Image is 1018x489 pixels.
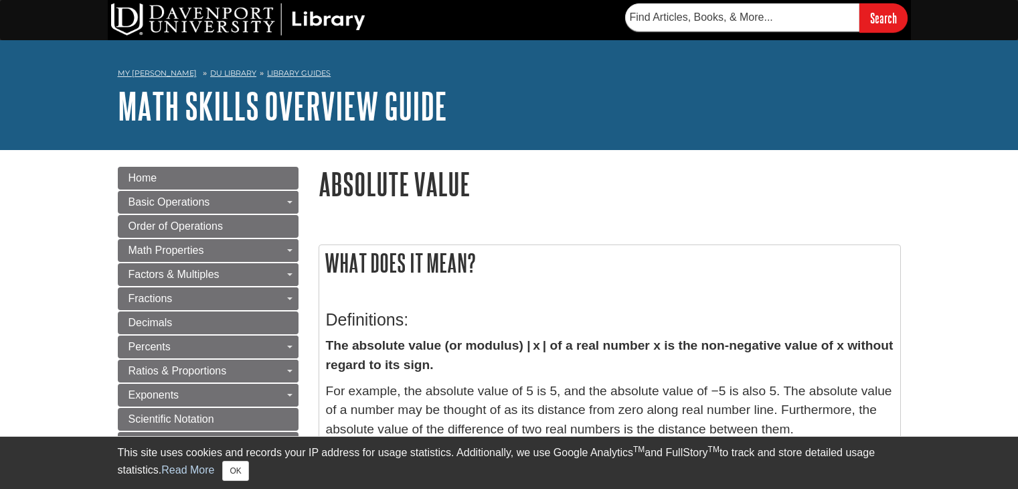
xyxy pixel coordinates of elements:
span: Percents [129,341,171,352]
a: Ratios & Proportions [118,360,299,382]
p: For example, the absolute value of 5 is 5, and the absolute value of −5 is also 5. The absolute v... [326,382,894,439]
span: Basic Operations [129,196,210,208]
span: Exponents [129,389,179,401]
a: Math Properties [118,239,299,262]
a: Decimals [118,311,299,334]
span: Factors & Multiples [129,269,220,280]
span: Fractions [129,293,173,304]
a: Factors & Multiples [118,263,299,286]
h1: Absolute Value [319,167,901,201]
span: Ratios & Proportions [129,365,227,376]
a: Math Skills Overview Guide [118,85,447,127]
strong: The absolute value (or modulus) | x | of a real number x is the non-negative value of x without r... [326,338,894,372]
a: Percents [118,336,299,358]
a: Exponents [118,384,299,407]
nav: breadcrumb [118,64,901,86]
button: Close [222,461,248,481]
span: Order of Operations [129,220,223,232]
span: Scientific Notation [129,413,214,425]
input: Find Articles, Books, & More... [625,3,859,31]
div: This site uses cookies and records your IP address for usage statistics. Additionally, we use Goo... [118,445,901,481]
span: Decimals [129,317,173,328]
img: DU Library [111,3,365,36]
a: Library Guides [267,68,331,78]
a: DU Library [210,68,256,78]
a: Scientific Notation [118,408,299,431]
a: Averages [118,432,299,455]
a: Read More [161,464,214,476]
a: Order of Operations [118,215,299,238]
sup: TM [708,445,719,454]
form: Searches DU Library's articles, books, and more [625,3,908,32]
input: Search [859,3,908,32]
a: Fractions [118,287,299,310]
a: My [PERSON_NAME] [118,68,197,79]
h3: Definitions: [326,310,894,330]
a: Basic Operations [118,191,299,214]
h2: What does it mean? [319,245,900,281]
a: Home [118,167,299,190]
span: Math Properties [129,244,204,256]
sup: TM [633,445,645,454]
span: Home [129,172,157,184]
